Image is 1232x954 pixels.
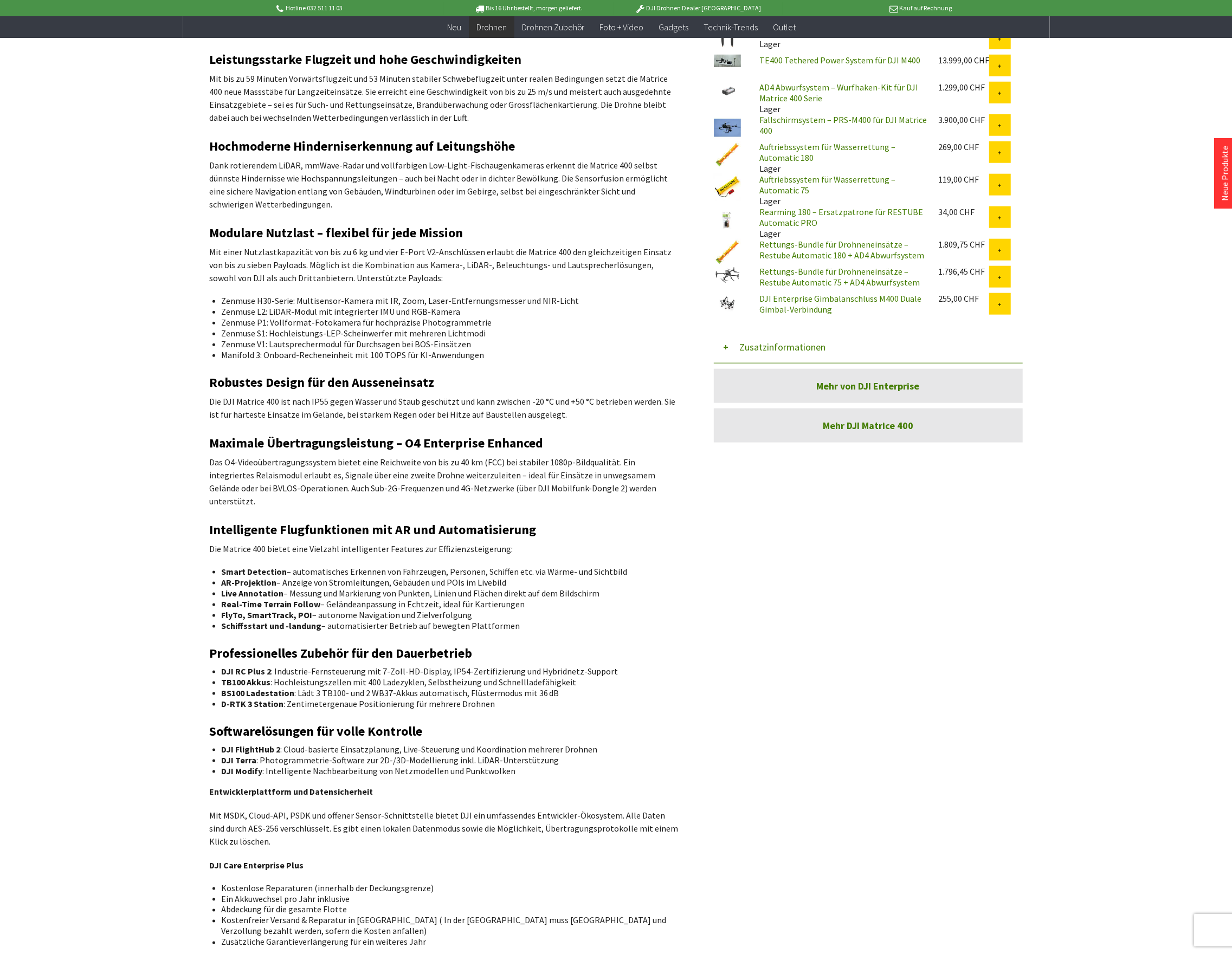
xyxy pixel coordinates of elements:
strong: Real-Time Terrain Follow [222,599,321,609]
p: Kauf auf Rechnung [783,2,952,15]
a: Outlet [766,16,804,38]
div: 255,00 CHF [939,293,989,304]
h2: Softwarelösungen für volle Kontrolle [210,724,681,738]
li: : Zentimetergenaue Positionierung für mehrere Drohnen [222,698,673,709]
h2: Hochmoderne Hinderniserkennung auf Leitungshöhe [210,139,681,153]
a: Technik-Trends [696,16,766,38]
img: Rettungs-Bundle für Drohneneinsätze – Restube Automatic 75 + AD4 Abwurfsystem [714,266,741,285]
a: TE400 Tethered Power System für DJI M400 [759,55,920,66]
a: Gadgets [652,16,696,38]
span: Drohnen [476,22,507,33]
strong: Live Annotation [222,588,284,599]
h2: Leistungsstarke Flugzeit und hohe Geschwindigkeiten [210,53,681,67]
span: Technik-Trends [704,22,758,33]
li: Zenmuse L2: LiDAR-Modul mit integrierter IMU und RGB-Kamera [222,306,673,317]
a: DJI Enterprise Gimbalanschluss M400 Duale Gimbal-Verbindung [759,293,921,315]
div: 1.299,00 CHF [939,82,989,93]
strong: TB100 Akkus [222,677,271,687]
li: Ein Akkuwechsel pro Jahr inklusive [222,893,673,904]
p: Die Matrice 400 bietet eine Vielzahl intelligenter Features zur Effizienzsteigerung: [210,542,681,555]
div: Lager [751,206,930,239]
span: Drohnen Zubehör [522,22,585,33]
div: 119,00 CHF [939,174,989,185]
strong: DJI Modify [222,765,263,776]
li: – Messung und Markierung von Punkten, Linien und Flächen direkt auf dem Bildschirm [222,588,673,599]
p: Mit MSDK, Cloud-API, PSDK und offener Sensor-Schnittstelle bietet DJI ein umfassendes Entwickler-... [210,809,681,848]
p: Dank rotierendem LiDAR, mmWave-Radar und vollfarbigen Low-Light-Fischaugenkameras erkennt die Mat... [210,159,681,211]
h2: Intelligente Flugfunktionen mit AR und Automatisierung [210,523,681,537]
img: Fallschirmsystem – PRS-M400 für DJI Matrice 400 [714,114,741,141]
a: Neue Produkte [1220,146,1230,201]
img: TE400 Tethered Power System für DJI M400 [714,55,741,67]
strong: DJI Care Enterprise Plus [210,860,304,871]
a: AD4 Abwurfsystem – Wurfhaken-Kit für DJI Matrice 400 Serie [759,82,918,103]
li: Zenmuse V1: Lautsprechermodul für Durchsagen bei BOS-Einsätzen [222,339,673,349]
img: Auftriebssystem für Wasserrettung – Automatic 75 [714,174,741,201]
strong: DJI RC Plus 2 [222,666,272,677]
li: : Intelligente Nachbearbeitung von Netzmodellen und Punktwolken [222,765,673,776]
p: Hotline 032 511 11 03 [275,2,444,15]
li: Zenmuse S1: Hochleistungs-LEP-Scheinwerfer mit mehreren Lichtmodi [222,328,673,339]
p: Bis 16 Uhr bestellt, morgen geliefert. [444,2,613,15]
span: Foto + Video [600,22,644,33]
span: Gadgets [659,22,689,33]
li: : Photogrammetrie-Software zur 2D-/3D-Modellierung inkl. LiDAR-Unterstützung [222,755,673,765]
li: Kostenfreier Versand & Reparatur in [GEOGRAPHIC_DATA] ( In der [GEOGRAPHIC_DATA] muss [GEOGRAPHIC... [222,915,673,937]
img: DJI Enterprise Gimbalanschluss M400 Duale Gimbal-Verbindung [714,293,741,314]
a: Rearming 180 – Ersatzpatrone für RESTUBE Automatic PRO [759,206,923,228]
li: : Industrie-Fernsteuerung mit 7-Zoll-HD-Display, IP54-Zertifizierung und Hybridnetz-Support [222,666,673,677]
a: Auftriebssystem für Wasserrettung – Automatic 180 [759,141,895,163]
img: Rearming 180 – Ersatzpatrone für RESTUBE Automatic PRO [714,206,741,233]
p: Das O4-Videoübertragungssystem bietet eine Reichweite von bis zu 40 km (FCC) bei stabiler 1080p-B... [210,456,681,508]
div: Lager [751,141,930,174]
p: DJI Drohnen Dealer [GEOGRAPHIC_DATA] [614,2,783,15]
p: Die DJI Matrice 400 ist nach IP55 gegen Wasser und Staub geschützt und kann zwischen -20 °C und +... [210,395,681,421]
div: 1.809,75 CHF [939,239,989,250]
div: 34,00 CHF [939,206,989,217]
strong: BS100 Ladestation [222,687,295,698]
li: Zenmuse P1: Vollformat-Fotokamera für hochpräzise Photogrammetrie [222,317,673,328]
li: : Cloud-basierte Einsatzplanung, Live-Steuerung und Koordination mehrerer Drohnen [222,744,673,755]
h2: Robustes Design für den Ausseneinsatz [210,375,681,390]
li: – automatisches Erkennen von Fahrzeugen, Personen, Schiffen etc. via Wärme- und Sichtbild [222,566,673,577]
strong: FlyTo, SmartTrack, POI [222,609,313,620]
h2: Professionelles Zubehör für den Dauerbetrieb [210,646,681,660]
strong: DJI Terra [222,755,257,765]
li: Zusätzliche Garantieverlängerung für ein weiteres Jahr [222,937,673,947]
a: Mehr DJI Matrice 400 [714,408,1023,443]
li: Zenmuse H30-Serie: Multisensor-Kamera mit IR, Zoom, Laser-Entfernungsmesser und NIR-Licht [222,295,673,306]
span: Neu [447,22,461,33]
div: Lager [751,82,930,114]
div: Lager [751,174,930,206]
div: 3.900,00 CHF [939,114,989,125]
strong: Entwicklerplattform und Datensicherheit [210,786,373,797]
a: Foto + Video [592,16,652,38]
li: Manifold 3: Onboard-Recheneinheit mit 100 TOPS für KI-Anwendungen [222,349,673,360]
li: Abdeckung für die gesamte Flotte [222,904,673,915]
img: AD4 Abwurfsystem – Wurfhaken-Kit für DJI Matrice 400 Serie [714,82,741,100]
h2: Modulare Nutzlast – flexibel für jede Mission [210,226,681,240]
li: – automatisierter Betrieb auf bewegten Plattformen [222,620,673,631]
strong: D-RTK 3 Station [222,698,284,709]
div: 1.796,45 CHF [939,266,989,277]
a: Drohnen [469,16,514,38]
div: 13.999,00 CHF [939,55,989,66]
a: Rettungs-Bundle für Drohneneinsätze – Restube Automatic 75 + AD4 Abwurfsystem [759,266,920,288]
h2: Maximale Übertragungsleistung – O4 Enterprise Enhanced [210,436,681,450]
span: Outlet [773,22,796,33]
strong: Smart Detection [222,566,287,577]
p: Mit bis zu 59 Minuten Vorwärtsflugzeit und 53 Minuten stabiler Schwebeflugzeit unter realen Bedin... [210,72,681,124]
img: Rettungs-Bundle für Drohneneinsätze – Restube Automatic 180 + AD4 Abwurfsystem [714,239,741,266]
li: – Geländeanpassung in Echtzeit, ideal für Kartierungen [222,599,673,609]
div: 269,00 CHF [939,141,989,152]
strong: Schiffsstart und -landung [222,620,322,631]
li: : Hochleistungszellen mit 400 Ladezyklen, Selbstheizung und Schnellladefähigkeit [222,677,673,687]
a: Fallschirmsystem – PRS-M400 für DJI Matrice 400 [759,114,927,136]
img: Auftriebssystem für Wasserrettung – Automatic 180 [714,141,741,168]
a: Mehr von DJI Enterprise [714,369,1023,403]
a: Drohnen Zubehör [514,16,592,38]
strong: AR-Projektion [222,577,277,588]
div: Lager [751,28,930,49]
strong: DJI FlightHub 2 [222,744,281,755]
li: – autonome Navigation und Zielverfolgung [222,609,673,620]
